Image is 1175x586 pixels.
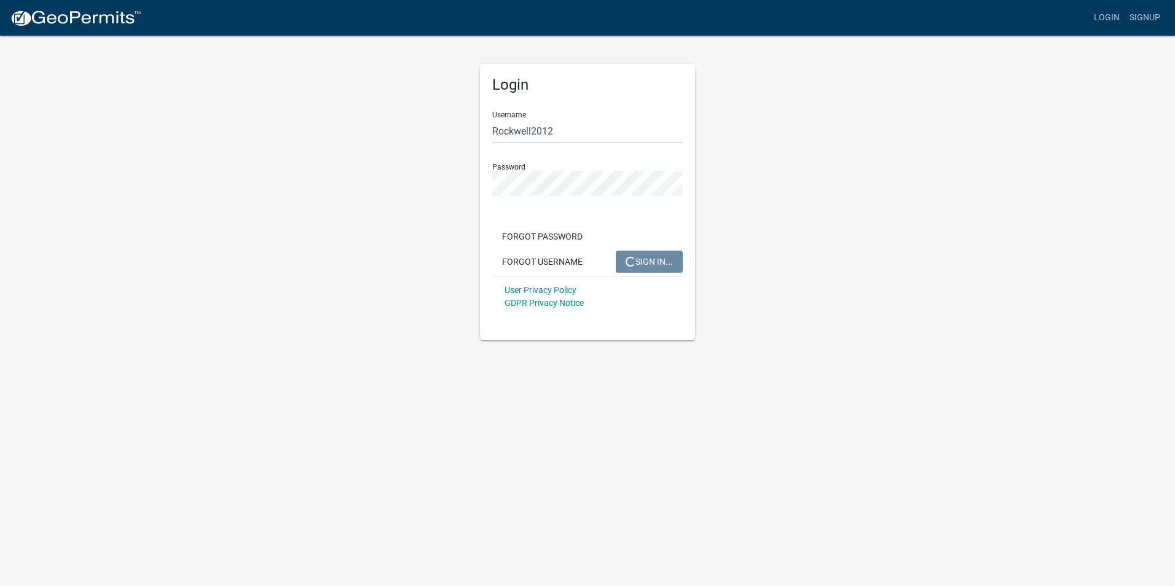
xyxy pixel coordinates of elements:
[626,256,673,266] span: SIGN IN...
[492,76,683,94] h5: Login
[1089,6,1125,29] a: Login
[492,251,592,273] button: Forgot Username
[1125,6,1165,29] a: Signup
[505,285,576,295] a: User Privacy Policy
[492,225,592,248] button: Forgot Password
[616,251,683,273] button: SIGN IN...
[505,298,584,308] a: GDPR Privacy Notice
